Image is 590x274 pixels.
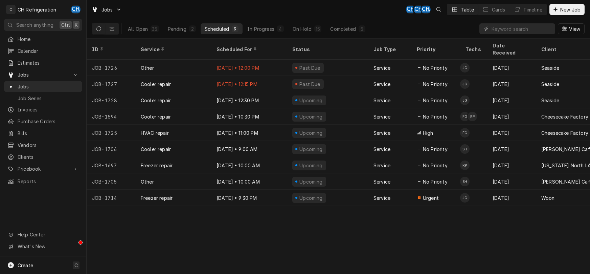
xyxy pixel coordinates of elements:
div: Service [373,113,390,120]
div: Fred Gonzalez's Avatar [460,128,470,138]
span: Jobs [101,6,113,13]
span: Pricebook [18,165,69,172]
div: [DATE] [487,190,536,206]
a: Job Series [4,93,82,104]
div: Freezer repair [141,194,173,202]
div: CH [414,5,423,14]
div: [DATE] • 10:30 PM [211,108,287,125]
div: FG [460,112,470,121]
div: 5 [360,25,364,33]
div: Steven Hiraga's Avatar [460,177,470,186]
div: [DATE] • 10:00 AM [211,157,287,173]
span: High [423,129,433,136]
input: Keyword search [492,23,552,34]
span: No Priority [423,81,448,88]
a: Purchase Orders [4,116,82,127]
div: [DATE] • 12:00 PM [211,60,287,76]
div: CH [406,5,415,14]
div: Service [373,64,390,71]
div: Upcoming [299,162,324,169]
div: Upcoming [299,178,324,185]
span: Reports [18,178,79,185]
span: Estimates [18,59,79,66]
div: Josh Galindo's Avatar [460,193,470,203]
button: Open search [433,4,444,15]
div: Steven Hiraga's Avatar [460,144,470,154]
div: [DATE] [487,92,536,108]
div: Upcoming [299,146,324,153]
span: What's New [18,243,78,250]
div: JOB-1706 [87,141,135,157]
div: Chris Hiraga's Avatar [71,5,81,14]
div: All Open [128,25,148,33]
div: JOB-1725 [87,125,135,141]
span: No Priority [423,162,448,169]
span: No Priority [423,146,448,153]
div: Table [461,6,474,13]
div: JG [460,193,470,203]
a: Go to Help Center [4,229,82,240]
span: New Job [559,6,582,13]
span: C [74,262,78,269]
a: Estimates [4,57,82,68]
span: Help Center [18,231,78,238]
div: JG [460,63,470,72]
div: [DATE] • 9:00 AM [211,141,287,157]
div: Service [373,162,390,169]
a: Bills [4,128,82,139]
div: Cheesecake Factory [541,113,588,120]
div: [DATE] • 12:15 PM [211,76,287,92]
div: RP [460,161,470,170]
div: CH Refrigeration's Avatar [6,5,16,14]
div: JOB-1726 [87,60,135,76]
div: [DATE] [487,108,536,125]
div: Josh Galindo's Avatar [460,79,470,89]
div: FG [460,128,470,138]
div: Ruben Perez's Avatar [468,112,477,121]
div: [DATE] [487,141,536,157]
span: Job Series [18,95,79,102]
div: [DATE] • 11:00 PM [211,125,287,141]
div: Past Due [299,64,321,71]
div: Josh Galindo's Avatar [460,63,470,72]
span: Create [18,262,33,268]
div: Josh Galindo's Avatar [460,96,470,105]
div: Completed [330,25,356,33]
div: In Progress [247,25,274,33]
div: Scheduled For [217,46,280,53]
span: Ctrl [61,21,70,28]
div: Chris Hiraga's Avatar [414,5,423,14]
div: 35 [152,25,157,33]
div: Timeline [523,6,542,13]
div: SH [460,177,470,186]
div: Seaside [541,97,559,104]
div: Seaside [541,81,559,88]
div: Other [141,64,154,71]
span: Bills [18,130,79,137]
div: JOB-1728 [87,92,135,108]
div: Priority [417,46,453,53]
div: Upcoming [299,97,324,104]
div: Scheduled [205,25,229,33]
div: Service [373,97,390,104]
span: Jobs [18,83,79,90]
div: [DATE] • 9:30 PM [211,190,287,206]
div: ID [92,46,129,53]
span: Invoices [18,106,79,113]
div: Service [373,178,390,185]
div: On Hold [293,25,312,33]
div: JG [460,96,470,105]
div: Fred Gonzalez's Avatar [460,112,470,121]
div: 4 [278,25,282,33]
div: Past Due [299,81,321,88]
div: JOB-1727 [87,76,135,92]
div: Other [141,178,154,185]
div: CH [421,5,431,14]
div: Upcoming [299,113,324,120]
span: No Priority [423,97,448,104]
div: Date Received [493,42,529,56]
div: [DATE] [487,76,536,92]
div: Cards [492,6,505,13]
span: Urgent [423,194,439,202]
div: Job Type [373,46,406,53]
